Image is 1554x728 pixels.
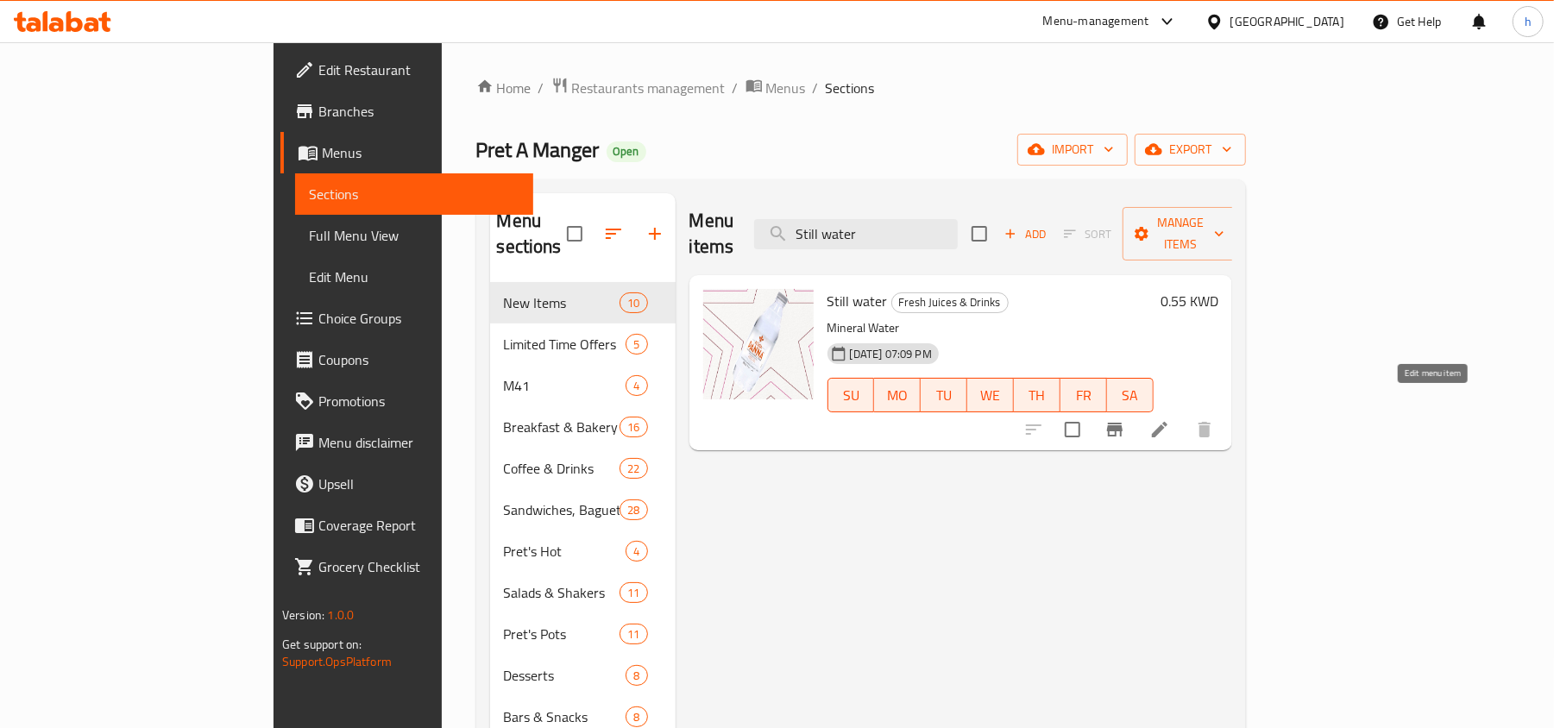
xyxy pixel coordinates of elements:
p: Mineral Water [827,317,1154,339]
span: Coverage Report [318,515,519,536]
a: Grocery Checklist [280,546,533,587]
span: Desserts [504,665,626,686]
span: Grocery Checklist [318,556,519,577]
span: Select section [961,216,997,252]
span: Menus [766,78,806,98]
span: 16 [620,419,646,436]
span: Select section first [1053,221,1123,248]
div: Sandwiches, Baguettes & Wraps28 [490,489,676,530]
li: / [538,78,544,98]
a: Upsell [280,463,533,505]
span: Fresh Juices & Drinks [892,292,1008,312]
span: Sections [309,184,519,204]
span: Add item [997,221,1053,248]
span: New Items [504,292,620,313]
button: WE [967,378,1014,412]
span: FR [1067,383,1100,408]
a: Full Menu View [295,215,533,256]
span: 8 [626,709,646,725]
span: TH [1021,383,1054,408]
span: Pret's Pots [504,624,620,644]
span: Menus [322,142,519,163]
span: Limited Time Offers [504,334,626,355]
span: SU [835,383,868,408]
span: Restaurants management [572,78,726,98]
span: M41 [504,375,626,396]
h2: Menu items [689,208,734,260]
a: Menus [280,132,533,173]
div: Open [607,141,646,162]
input: search [754,219,958,249]
div: items [620,499,647,520]
div: items [626,541,647,562]
span: Add [1002,224,1048,244]
span: Choice Groups [318,308,519,329]
a: Support.OpsPlatform [282,650,392,673]
h6: 0.55 KWD [1161,289,1218,313]
span: export [1148,139,1232,160]
div: [GEOGRAPHIC_DATA] [1230,12,1344,31]
div: Salads & Shakers [504,582,620,603]
button: SU [827,378,875,412]
span: TU [928,383,960,408]
div: items [620,292,647,313]
a: Edit Restaurant [280,49,533,91]
span: 8 [626,668,646,684]
a: Menus [746,77,806,99]
span: Sections [826,78,875,98]
button: Manage items [1123,207,1238,260]
div: items [626,706,647,727]
span: Select all sections [557,216,593,252]
button: FR [1060,378,1107,412]
span: Breakfast & Bakery [504,417,620,437]
img: Still water [703,289,814,399]
div: New Items10 [490,282,676,323]
div: Pret's Hot4 [490,530,676,572]
div: items [626,665,647,686]
span: Branches [318,101,519,122]
button: export [1135,134,1246,166]
div: Pret's Hot [504,541,626,562]
button: import [1017,134,1128,166]
span: 1.0.0 [327,604,354,626]
span: 4 [626,543,646,560]
span: 22 [620,461,646,477]
span: Version: [282,604,324,626]
span: MO [881,383,914,408]
span: Edit Menu [309,267,519,287]
div: items [620,458,647,479]
a: Edit Menu [295,256,533,298]
span: Edit Restaurant [318,60,519,80]
span: [DATE] 07:09 PM [843,346,939,362]
div: items [626,334,647,355]
a: Promotions [280,380,533,422]
div: Coffee & Drinks [504,458,620,479]
span: Open [607,144,646,159]
span: Sandwiches, Baguettes & Wraps [504,499,620,520]
span: Promotions [318,391,519,411]
div: Fresh Juices & Drinks [891,292,1009,313]
span: Bars & Snacks [504,706,626,727]
button: TH [1014,378,1060,412]
a: Choice Groups [280,298,533,339]
span: Upsell [318,474,519,494]
button: Add [997,221,1053,248]
li: / [733,78,739,98]
div: items [620,417,647,437]
span: WE [974,383,1007,408]
div: Menu-management [1043,11,1149,32]
button: Branch-specific-item [1094,409,1136,450]
span: Full Menu View [309,225,519,246]
div: Desserts8 [490,655,676,696]
div: Limited Time Offers5 [490,323,676,365]
div: items [620,582,647,603]
div: Coffee & Drinks22 [490,448,676,489]
a: Coupons [280,339,533,380]
div: M414 [490,365,676,406]
nav: breadcrumb [476,77,1246,99]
